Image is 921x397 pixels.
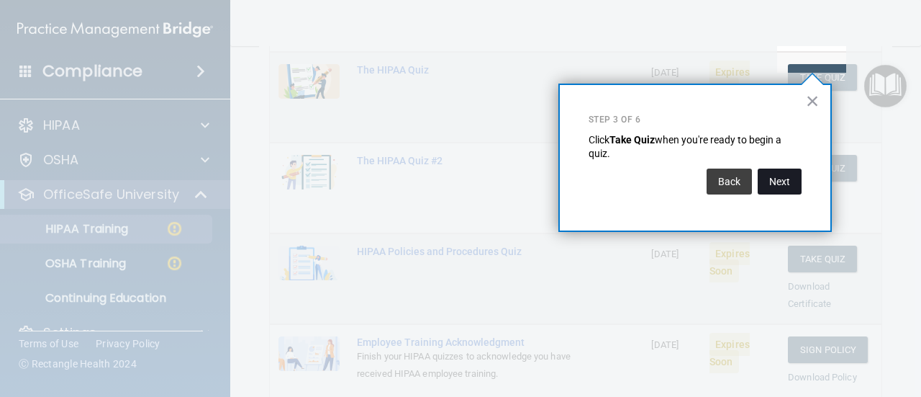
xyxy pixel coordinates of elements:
[788,64,857,91] button: Take Quiz
[589,134,609,146] span: Click
[609,134,655,146] strong: Take Quiz
[589,114,802,126] p: Step 3 of 6
[758,169,802,195] button: Next
[589,134,784,160] span: when you're ready to begin a quiz.
[806,89,820,112] button: Close
[707,169,752,195] button: Back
